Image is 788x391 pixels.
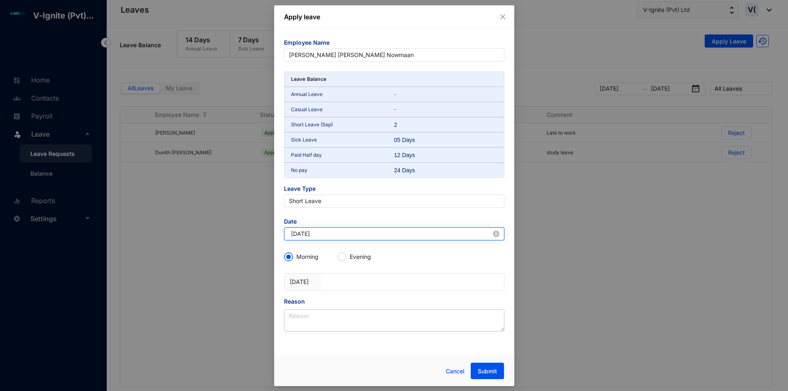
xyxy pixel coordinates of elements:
span: Employee Name [284,39,504,48]
label: Reason [284,297,311,306]
div: 12 Days [394,151,428,159]
span: Short Leave [289,195,499,207]
input: Start Date [291,229,491,238]
div: 24 Days [394,166,428,174]
p: Sick Leave [291,136,394,144]
span: Leave Type [284,185,504,194]
span: close-circle [493,231,499,237]
p: Morning [296,253,318,261]
p: No pay [291,166,394,174]
p: - [394,105,497,114]
button: Close [498,12,507,21]
textarea: Reason [284,309,504,332]
p: Casual Leave [291,105,394,114]
div: 2 [394,121,428,129]
span: Submit [478,367,497,375]
span: close [499,14,506,20]
p: Apply leave [284,12,504,22]
p: [DATE] [290,278,316,286]
p: Short Leave (Sep) [291,121,394,129]
button: Submit [471,363,504,379]
p: Evening [350,253,371,261]
div: 05 Days [394,136,428,144]
p: Leave Balance [291,75,327,83]
span: Cancel [446,367,465,376]
p: Annual Leave [291,90,394,98]
span: Fathima Shafiya Shanu Mohammed Nowmaan [289,49,499,61]
p: Paid Half day [291,151,394,159]
p: - [394,90,497,98]
button: Cancel [440,363,471,380]
span: Date [284,217,504,227]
